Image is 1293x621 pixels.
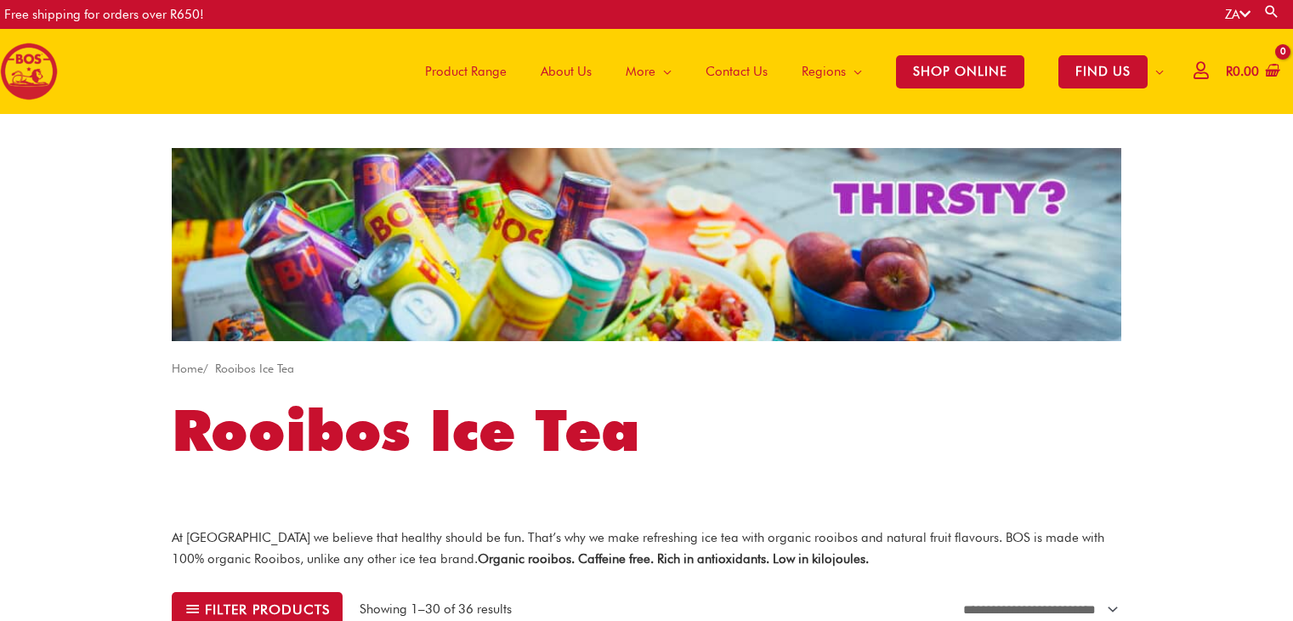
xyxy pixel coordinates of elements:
span: Product Range [425,46,507,97]
a: More [609,29,689,114]
a: Home [172,362,203,375]
a: ZA [1225,7,1250,22]
span: Filter products [205,603,330,616]
span: R [1226,64,1233,79]
h1: Rooibos Ice Tea [172,390,1121,470]
p: Showing 1–30 of 36 results [360,600,512,619]
span: Regions [802,46,846,97]
a: Contact Us [689,29,785,114]
nav: Site Navigation [395,29,1181,114]
a: View Shopping Cart, empty [1222,53,1280,91]
span: FIND US [1058,55,1148,88]
span: SHOP ONLINE [896,55,1024,88]
img: screenshot [172,148,1121,341]
a: Search button [1263,3,1280,20]
span: More [626,46,655,97]
p: At [GEOGRAPHIC_DATA] we believe that healthy should be fun. That’s why we make refreshing ice tea... [172,527,1121,570]
span: Contact Us [706,46,768,97]
a: Regions [785,29,879,114]
a: Product Range [408,29,524,114]
span: About Us [541,46,592,97]
nav: Breadcrumb [172,358,1121,379]
strong: Organic rooibos. Caffeine free. Rich in antioxidants. Low in kilojoules. [478,551,869,567]
bdi: 0.00 [1226,64,1259,79]
a: SHOP ONLINE [879,29,1041,114]
a: About Us [524,29,609,114]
